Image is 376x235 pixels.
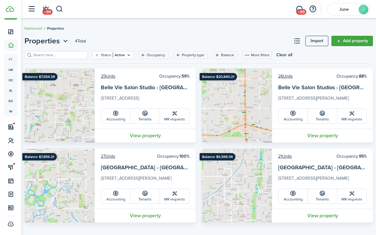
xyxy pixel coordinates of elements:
[4,96,17,106] a: eq
[101,95,190,105] card-description: [STREET_ADDRESS]
[24,35,60,46] span: Properties
[24,35,69,46] button: Properties
[24,35,69,46] button: Open menu
[40,2,51,17] a: Notifications
[4,75,17,85] a: oc
[101,73,116,79] a: 29Units
[332,7,356,12] span: June
[221,52,234,58] filter-tag-label: Balance
[331,36,373,46] a: Add property
[101,189,131,204] a: Accounting
[359,5,368,14] avatar-text: J
[22,153,57,160] ribbon: Balance $7,856.21
[272,129,373,142] a: View property
[4,54,17,64] a: pt
[182,73,190,79] b: 59%
[56,4,63,14] button: Search
[157,153,190,160] card-header-right: Occupancy:
[337,189,367,204] a: MR requests
[160,189,189,204] a: MR requests
[94,53,100,57] button: Clear filter
[101,109,131,123] a: Accounting
[113,52,125,58] filter-tag-value: Active
[22,73,57,80] ribbon: Balance $7,554.38
[42,9,53,15] span: +99
[179,153,190,160] b: 100%
[24,26,42,31] a: Dashboard
[101,153,115,160] a: 27Units
[75,38,86,44] header-page-total: 4 Total
[293,2,305,17] a: Messaging
[278,109,308,123] a: Accounting
[26,3,37,15] button: Open sidebar
[182,52,204,58] filter-tag-label: Property type
[147,52,165,58] filter-tag-label: Occupancy
[131,189,160,204] a: Tenants
[92,51,134,59] filter-tag: Open filter
[296,9,306,15] span: +99
[305,36,328,46] a: Import
[160,109,189,123] a: MR requests
[138,51,169,59] filter-tag: Open filter
[32,52,86,58] input: Search here...
[4,64,17,75] a: un
[278,175,367,185] card-description: [STREET_ADDRESS][PERSON_NAME]
[272,209,373,222] a: View property
[47,26,64,31] span: Properties
[101,163,273,171] a: [GEOGRAPHIC_DATA] - [GEOGRAPHIC_DATA] ([GEOGRAPHIC_DATA])
[101,52,111,58] filter-tag-label: Status
[200,153,235,160] ribbon: Balance $5,566.06
[276,51,292,59] button: Clear all
[159,73,190,79] card-header-right: Occupancy:
[24,68,95,142] img: Property avatar
[131,109,160,123] a: Tenants
[337,153,367,160] card-header-right: Occupancy:
[278,189,308,204] a: Accounting
[337,109,367,123] a: MR requests
[101,175,190,185] card-description: [STREET_ADDRESS][PERSON_NAME]
[200,73,237,80] ribbon: Balance $20,840.21
[4,106,17,116] a: in
[6,6,14,12] img: TenantCloud
[212,51,238,59] filter-tag: Open filter
[101,83,305,91] a: Belle Vie Salon Studio - [GEOGRAPHIC_DATA][PERSON_NAME] ([PERSON_NAME].)
[95,209,196,222] a: View property
[242,51,272,59] button: More filters
[24,149,95,222] img: Property avatar
[4,85,17,96] a: kl
[202,68,272,142] img: Property avatar
[278,95,367,105] card-description: [STREET_ADDRESS][PERSON_NAME]
[337,73,367,79] card-header-right: Occupancy:
[202,149,272,222] img: Property avatar
[278,153,292,160] a: 21Units
[359,153,367,160] b: 95%
[308,189,337,204] a: Tenants
[359,73,367,79] b: 88%
[308,109,337,123] a: Tenants
[308,4,318,14] button: Open resource center
[95,129,196,142] a: View property
[173,51,208,59] filter-tag: Open filter
[278,73,293,79] a: 26Units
